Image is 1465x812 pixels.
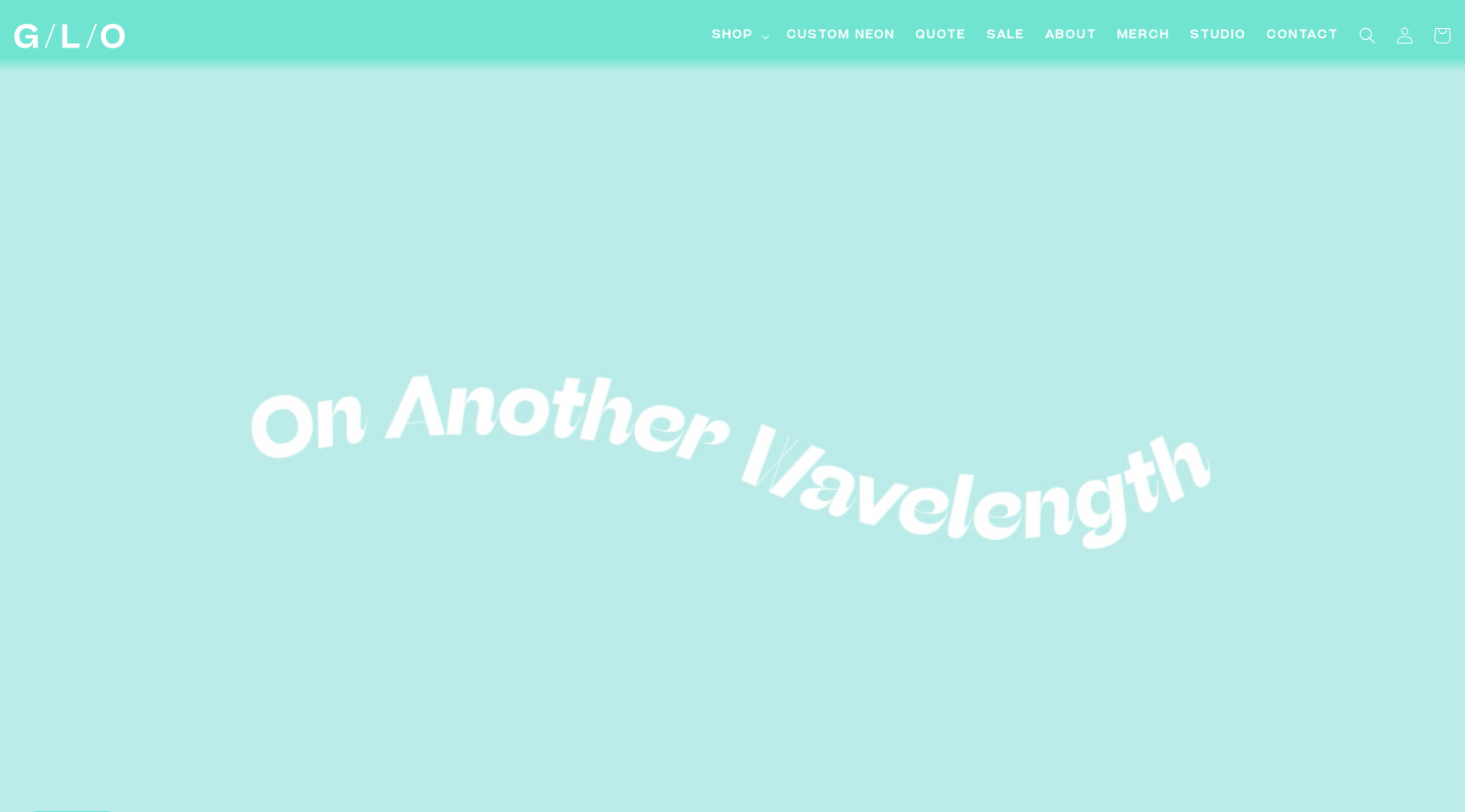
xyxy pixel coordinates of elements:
[1180,17,1256,55] a: Studio
[1256,17,1349,55] a: Contact
[702,17,777,55] summary: Shop
[1107,17,1180,55] a: Merch
[1349,17,1386,54] summary: Search
[1045,27,1097,45] span: About
[777,17,905,55] a: Custom Neon
[712,27,754,45] span: Shop
[1035,17,1107,55] a: About
[905,17,977,55] a: Quote
[1190,27,1246,45] span: Studio
[1117,27,1170,45] span: Merch
[916,27,966,45] span: Quote
[987,27,1025,45] span: SALE
[14,24,125,48] img: GLO Studio
[977,17,1035,55] a: SALE
[1267,27,1339,45] span: Contact
[787,27,895,45] span: Custom Neon
[8,18,131,55] a: GLO Studio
